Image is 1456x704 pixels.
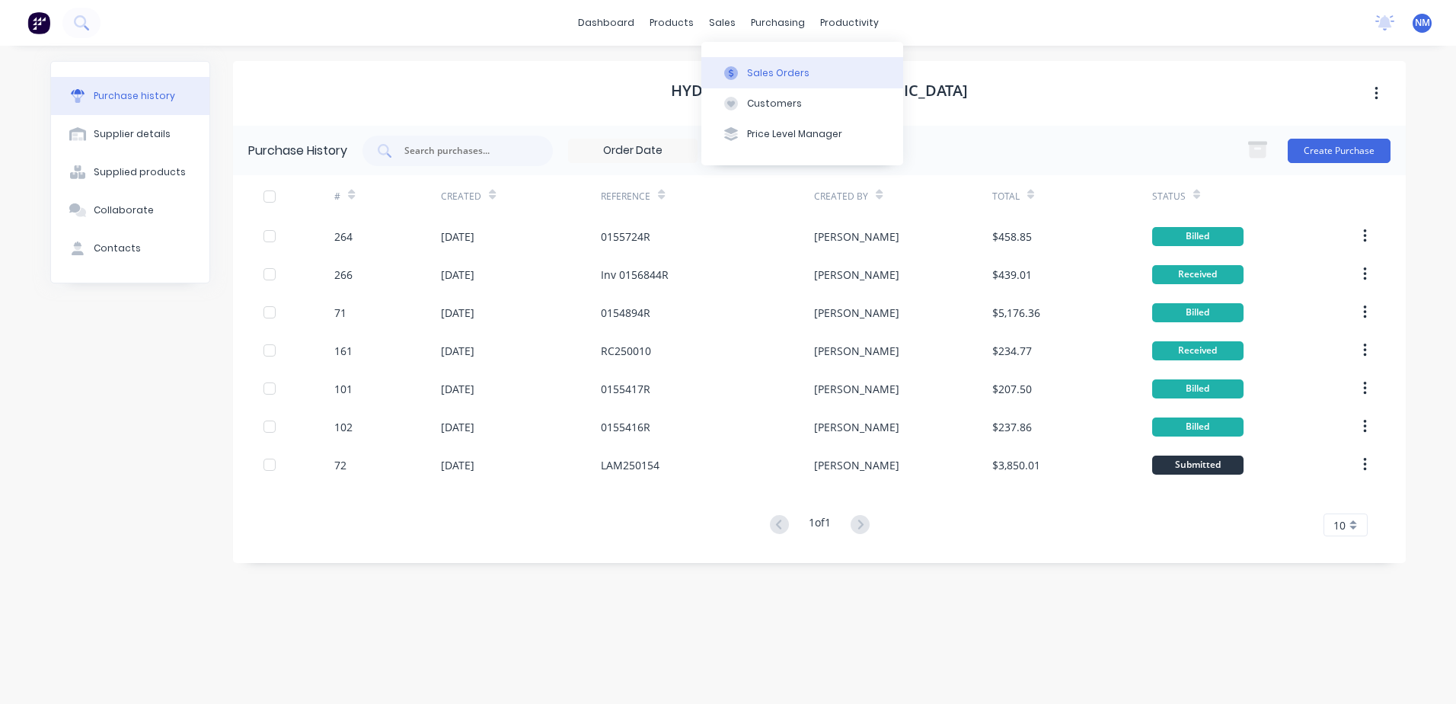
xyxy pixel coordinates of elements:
div: [DATE] [441,305,474,321]
div: Billed [1152,418,1244,437]
div: 0155724R [601,229,650,245]
div: Total [992,190,1020,203]
div: [DATE] [441,381,474,397]
div: $207.50 [992,381,1032,397]
div: Billed [1152,227,1244,246]
div: 102 [334,419,353,435]
div: $5,176.36 [992,305,1040,321]
div: Billed [1152,379,1244,398]
div: Status [1152,190,1186,203]
div: Purchase History [248,142,347,160]
div: Supplier details [94,127,171,141]
div: $458.85 [992,229,1032,245]
div: Collaborate [94,203,154,217]
div: sales [701,11,743,34]
div: 1 of 1 [809,514,831,536]
div: [DATE] [441,229,474,245]
div: 266 [334,267,353,283]
div: Reference [601,190,650,203]
div: [PERSON_NAME] [814,343,899,359]
div: Customers [747,97,802,110]
div: [PERSON_NAME] [814,457,899,473]
div: [PERSON_NAME] [814,419,899,435]
button: Customers [701,88,903,119]
div: 0155416R [601,419,650,435]
div: purchasing [743,11,813,34]
input: Search purchases... [403,143,529,158]
a: dashboard [570,11,642,34]
div: Inv 0156844R [601,267,669,283]
div: Price Level Manager [747,127,842,141]
div: [PERSON_NAME] [814,381,899,397]
span: NM [1415,16,1430,30]
div: Created [441,190,481,203]
img: Factory [27,11,50,34]
div: [PERSON_NAME] [814,305,899,321]
div: productivity [813,11,886,34]
div: [PERSON_NAME] [814,229,899,245]
div: 0155417R [601,381,650,397]
button: Collaborate [51,191,209,229]
div: [DATE] [441,343,474,359]
div: 161 [334,343,353,359]
button: Create Purchase [1288,139,1391,163]
div: Supplied products [94,165,186,179]
div: 0154894R [601,305,650,321]
button: Purchase history [51,77,209,115]
div: $3,850.01 [992,457,1040,473]
span: 10 [1333,517,1346,533]
div: # [334,190,340,203]
div: Created By [814,190,868,203]
button: Supplied products [51,153,209,191]
button: Contacts [51,229,209,267]
div: [DATE] [441,419,474,435]
div: $237.86 [992,419,1032,435]
button: Price Level Manager [701,119,903,149]
div: Purchase history [94,89,175,103]
div: Received [1152,265,1244,284]
div: 72 [334,457,346,473]
div: RC250010 [601,343,651,359]
div: LAM250154 [601,457,659,473]
div: Billed [1152,303,1244,322]
div: [DATE] [441,457,474,473]
div: $439.01 [992,267,1032,283]
div: Submitted [1152,456,1244,475]
div: 264 [334,229,353,245]
button: Sales Orders [701,57,903,88]
div: Sales Orders [747,66,809,80]
div: Contacts [94,242,141,255]
div: [PERSON_NAME] [814,267,899,283]
h1: Hydraulic Steels [GEOGRAPHIC_DATA] [671,82,968,100]
div: 101 [334,381,353,397]
div: products [642,11,701,34]
input: Order Date [569,139,697,162]
div: 71 [334,305,346,321]
div: $234.77 [992,343,1032,359]
button: Supplier details [51,115,209,153]
div: Received [1152,341,1244,360]
div: [DATE] [441,267,474,283]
